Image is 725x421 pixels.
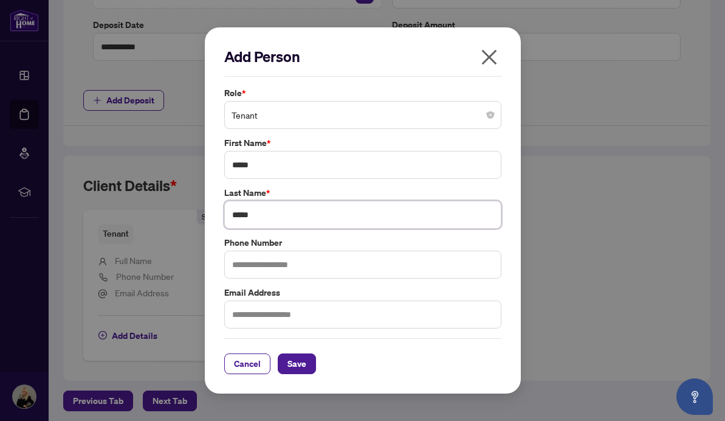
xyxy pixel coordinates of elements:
button: Cancel [224,353,270,374]
label: First Name [224,136,501,150]
label: Role [224,86,501,100]
label: Email Address [224,286,501,299]
label: Phone Number [224,236,501,249]
span: close-circle [487,111,494,119]
button: Save [278,353,316,374]
label: Last Name [224,186,501,200]
span: Save [287,354,306,374]
button: Open asap [676,378,713,415]
span: close [479,47,499,67]
span: Tenant [232,103,494,127]
h2: Add Person [224,47,501,66]
span: Cancel [234,354,261,374]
